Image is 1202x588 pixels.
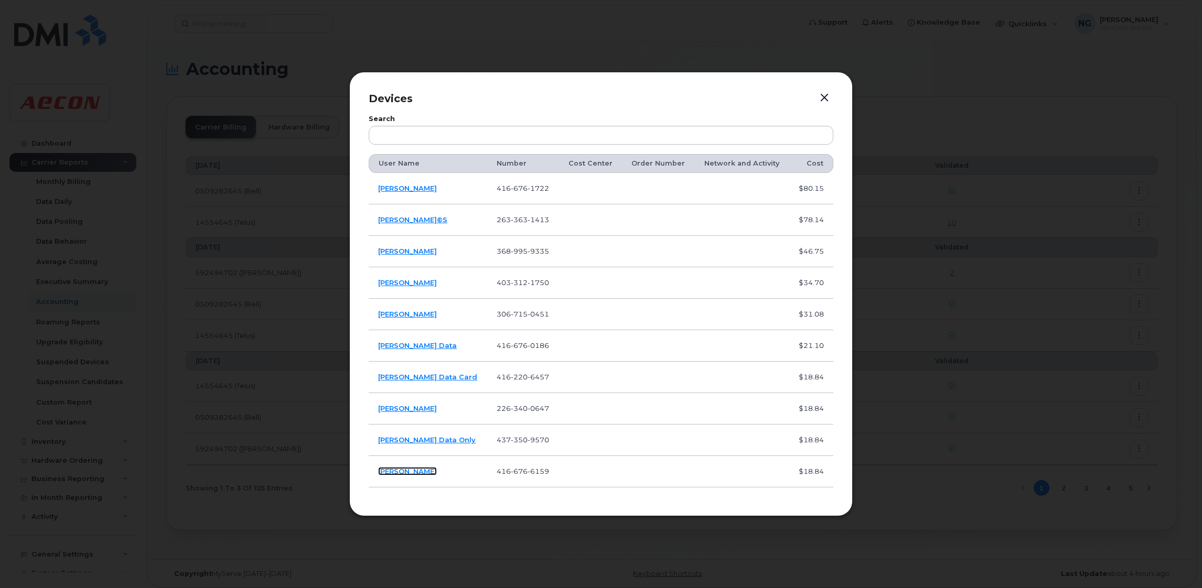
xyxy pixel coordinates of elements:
span: 1722 [528,184,549,192]
td: $18.84 [789,456,833,487]
td: $78.14 [789,204,833,236]
span: 263 [497,215,549,224]
span: 995 [511,247,528,255]
a: [PERSON_NAME] Data [378,341,457,350]
span: 715 [511,310,528,318]
span: 226 [497,404,549,412]
span: 416 [497,341,549,350]
span: 416 [497,184,549,192]
span: 350 [511,435,528,444]
th: Order Number [622,154,695,173]
td: $18.84 [789,362,833,393]
span: 1413 [528,215,549,224]
td: $46.75 [789,236,833,267]
span: 220 [511,373,528,381]
span: 1750 [528,278,549,287]
th: Cost [789,154,833,173]
a: [PERSON_NAME] [378,404,437,412]
span: 403 [497,278,549,287]
a: [PERSON_NAME]©S [378,215,447,224]
span: 0451 [528,310,549,318]
span: 9570 [528,435,549,444]
a: [PERSON_NAME] Data Only [378,435,476,444]
th: Number [487,154,559,173]
td: $21.10 [789,330,833,362]
th: User Name [369,154,487,173]
span: 363 [511,215,528,224]
span: 306 [497,310,549,318]
span: 0186 [528,341,549,350]
a: [PERSON_NAME] [378,310,437,318]
a: [PERSON_NAME] [378,184,437,192]
a: [PERSON_NAME] [378,278,437,287]
span: 437 [497,435,549,444]
a: [PERSON_NAME] Data Card [378,373,477,381]
span: 312 [511,278,528,287]
td: $18.84 [789,393,833,424]
span: 368 [497,247,549,255]
td: $80.15 [789,173,833,204]
span: 340 [511,404,528,412]
th: Cost Center [559,154,623,173]
span: 0647 [528,404,549,412]
span: 676 [511,184,528,192]
td: $34.70 [789,267,833,299]
span: 676 [511,341,528,350]
span: 9335 [528,247,549,255]
td: $18.84 [789,424,833,456]
td: $31.08 [789,299,833,330]
span: 6457 [528,373,549,381]
a: [PERSON_NAME] [378,247,437,255]
th: Network and Activity [695,154,789,173]
span: 416 [497,373,549,381]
